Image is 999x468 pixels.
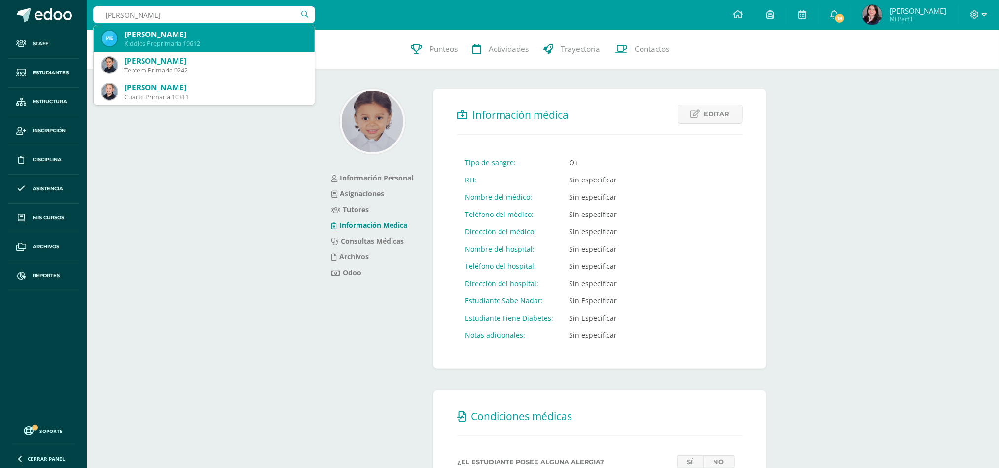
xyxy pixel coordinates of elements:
span: Contactos [635,44,669,54]
span: Soporte [40,428,63,434]
div: Cuarto Primaria 10311 [124,93,307,101]
td: Estudiante Sabe Nadar: [457,292,562,309]
a: Sí [677,455,703,468]
a: Disciplina [8,145,79,175]
span: Staff [33,40,48,48]
td: Estudiante Tiene Diabetes: [457,309,562,326]
span: Inscripción [33,127,66,135]
td: Teléfono del hospital: [457,257,562,275]
td: Sin especificar [562,326,625,344]
a: No [703,455,735,468]
td: Nombre del médico: [457,188,562,206]
span: Información médica [472,108,569,122]
a: Punteos [403,30,465,69]
img: afe6f0eb852e1b5797362dc01e33350a.png [102,31,117,46]
a: Información Personal [332,173,414,182]
input: Busca un usuario... [93,6,315,23]
span: Asistencia [33,185,63,193]
span: [PERSON_NAME] [890,6,946,16]
a: Asistencia [8,175,79,204]
td: O+ [562,154,625,171]
span: Mi Perfil [890,15,946,23]
td: Sin especificar [562,171,625,188]
td: Sin especificar [562,223,625,240]
a: Estudiantes [8,59,79,88]
td: Sin Especificar [562,309,625,326]
img: 22a645754f23831a28ed33c7998bdcc5.png [342,91,403,152]
img: de4b97623a62c2adb12f81d35dd28c1d.png [102,84,117,100]
span: Mis cursos [33,214,64,222]
a: Asignaciones [332,189,385,198]
td: Notas adicionales: [457,326,562,344]
td: Sin especificar [562,206,625,223]
a: Archivos [332,252,369,261]
td: RH: [457,171,562,188]
span: Disciplina [33,156,62,164]
a: Estructura [8,88,79,117]
span: Actividades [489,44,529,54]
span: Condiciones médicas [471,409,572,423]
a: Staff [8,30,79,59]
span: Editar [704,105,730,123]
a: Actividades [465,30,536,69]
a: Mis cursos [8,204,79,233]
a: Información Medica [332,220,408,230]
td: Sin especificar [562,240,625,257]
a: Soporte [12,424,75,437]
span: Estudiantes [33,69,69,77]
span: Estructura [33,98,67,106]
td: Sin Especificar [562,292,625,309]
span: Punteos [429,44,458,54]
td: Dirección del médico: [457,223,562,240]
label: ¿El estudiante posee alguna alergia? [453,458,673,466]
td: Dirección del hospital: [457,275,562,292]
span: 18 [834,13,845,24]
a: Tutores [332,205,369,214]
a: Odoo [332,268,362,277]
a: Contactos [607,30,677,69]
div: Kiddies Preprimaria 19612 [124,39,307,48]
span: Reportes [33,272,60,280]
td: Sin especificar [562,188,625,206]
span: Trayectoria [561,44,600,54]
img: c489a3071b893157167aa9fcf644268f.png [102,57,117,73]
td: Tipo de sangre: [457,154,562,171]
td: Teléfono del médico: [457,206,562,223]
div: [PERSON_NAME] [124,82,307,93]
td: Sin especificar [562,275,625,292]
td: Nombre del hospital: [457,240,562,257]
div: Tercero Primaria 9242 [124,66,307,74]
div: [PERSON_NAME] [124,56,307,66]
a: Consultas Médicas [332,236,404,246]
div: [PERSON_NAME] [124,29,307,39]
a: Inscripción [8,116,79,145]
td: Sin especificar [562,257,625,275]
a: Reportes [8,261,79,290]
a: Trayectoria [536,30,607,69]
span: Archivos [33,243,59,251]
a: Archivos [8,232,79,261]
img: d5e06c0e5c60f8cb8d69cae07b21a756.png [862,5,882,25]
span: Cerrar panel [28,455,65,462]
